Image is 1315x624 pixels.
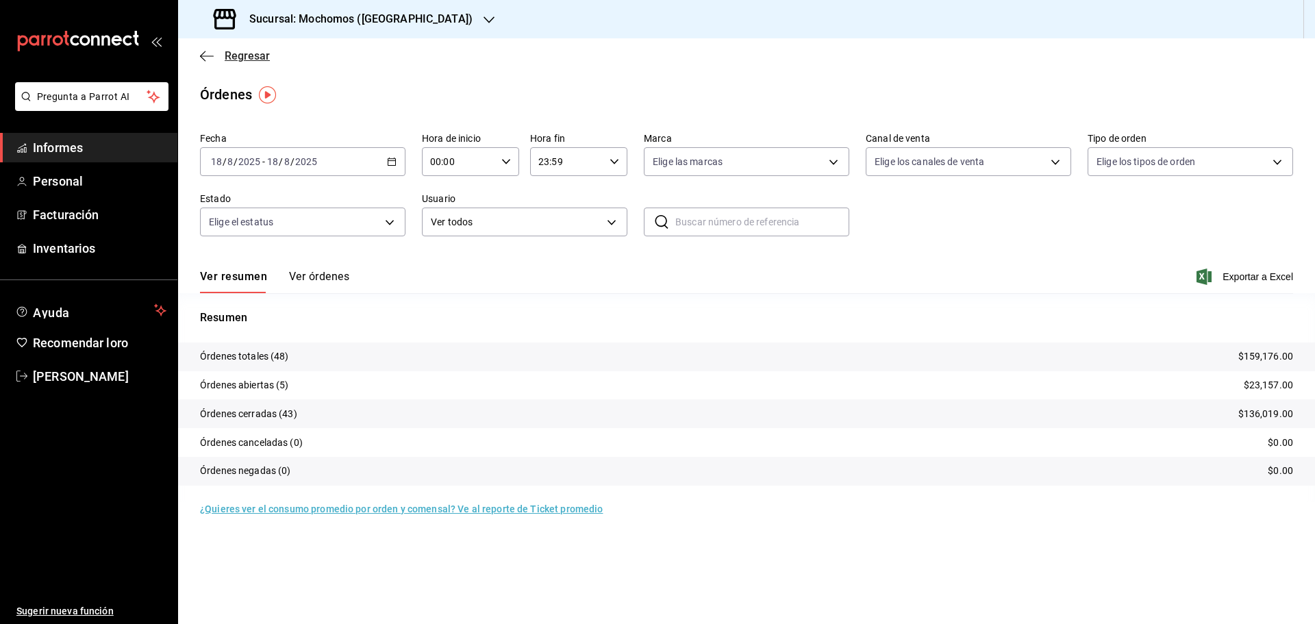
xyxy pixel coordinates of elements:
[200,133,227,144] font: Fecha
[234,156,238,167] font: /
[16,606,114,616] font: Sugerir nueva función
[151,36,162,47] button: abrir_cajón_menú
[290,156,295,167] font: /
[431,216,473,227] font: Ver todos
[1199,269,1293,285] button: Exportar a Excel
[1268,437,1293,448] font: $0.00
[422,193,455,204] font: Usuario
[284,156,290,167] input: --
[1268,465,1293,476] font: $0.00
[210,156,223,167] input: --
[1223,271,1293,282] font: Exportar a Excel
[422,133,481,144] font: Hora de inicio
[33,140,83,155] font: Informes
[1244,379,1293,390] font: $23,157.00
[1238,408,1293,419] font: $136,019.00
[200,437,303,448] font: Órdenes canceladas (0)
[530,133,565,144] font: Hora fin
[866,133,930,144] font: Canal de venta
[200,270,267,283] font: Ver resumen
[33,241,95,255] font: Inventarios
[225,49,270,62] font: Regresar
[1238,351,1293,362] font: $159,176.00
[644,133,672,144] font: Marca
[33,336,128,350] font: Recomendar loro
[289,270,349,283] font: Ver órdenes
[33,208,99,222] font: Facturación
[249,12,473,25] font: Sucursal: Mochomos ([GEOGRAPHIC_DATA])
[200,86,252,103] font: Órdenes
[200,503,603,514] font: ¿Quieres ver el consumo promedio por orden y comensal? Ve al reporte de Ticket promedio
[1088,133,1147,144] font: Tipo de orden
[200,311,247,324] font: Resumen
[200,49,270,62] button: Regresar
[279,156,283,167] font: /
[223,156,227,167] font: /
[262,156,265,167] font: -
[209,216,273,227] font: Elige el estatus
[10,99,168,114] a: Pregunta a Parrot AI
[200,408,297,419] font: Órdenes cerradas (43)
[200,465,291,476] font: Órdenes negadas (0)
[227,156,234,167] input: --
[15,82,168,111] button: Pregunta a Parrot AI
[266,156,279,167] input: --
[33,305,70,320] font: Ayuda
[33,369,129,384] font: [PERSON_NAME]
[200,379,289,390] font: Órdenes abiertas (5)
[37,91,130,102] font: Pregunta a Parrot AI
[295,156,318,167] input: ----
[259,86,276,103] img: Marcador de información sobre herramientas
[238,156,261,167] input: ----
[653,156,723,167] font: Elige las marcas
[200,351,289,362] font: Órdenes totales (48)
[875,156,984,167] font: Elige los canales de venta
[200,269,349,293] div: pestañas de navegación
[200,193,231,204] font: Estado
[33,174,83,188] font: Personal
[1097,156,1195,167] font: Elige los tipos de orden
[675,208,849,236] input: Buscar número de referencia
